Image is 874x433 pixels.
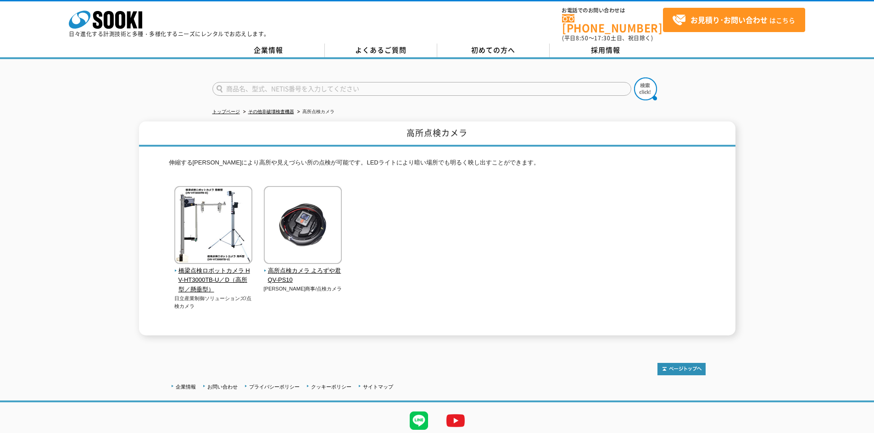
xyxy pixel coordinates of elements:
a: よくあるご質問 [325,44,437,57]
span: 橋梁点検ロボットカメラ HV-HT3000TB-U／D（高所型／懸垂型） [174,266,253,295]
img: トップページへ [657,363,706,375]
li: 高所点検カメラ [295,107,334,117]
a: 企業情報 [176,384,196,389]
span: (平日 ～ 土日、祝日除く) [562,34,653,42]
a: 高所点検カメラ よろずや君QV-PS10 [264,258,342,285]
strong: お見積り･お問い合わせ [690,14,768,25]
a: 採用情報 [550,44,662,57]
a: トップページ [212,109,240,114]
a: お見積り･お問い合わせはこちら [663,8,805,32]
a: [PHONE_NUMBER] [562,14,663,33]
a: プライバシーポリシー [249,384,300,389]
a: その他非破壊検査機器 [248,109,294,114]
span: 8:50 [576,34,589,42]
img: 高所点検カメラ よろずや君QV-PS10 [264,186,342,266]
input: 商品名、型式、NETIS番号を入力してください [212,82,631,96]
h1: 高所点検カメラ [139,121,735,147]
img: btn_search.png [634,77,657,100]
a: サイトマップ [363,384,393,389]
span: はこちら [672,13,795,27]
p: 日立産業制御ソリューションズ/点検カメラ [174,295,253,310]
span: 17:30 [594,34,611,42]
a: 橋梁点検ロボットカメラ HV-HT3000TB-U／D（高所型／懸垂型） [174,258,253,295]
p: [PERSON_NAME]商事/点検カメラ [264,285,342,293]
span: 初めての方へ [471,45,515,55]
a: お問い合わせ [207,384,238,389]
a: 初めての方へ [437,44,550,57]
img: 橋梁点検ロボットカメラ HV-HT3000TB-U／D（高所型／懸垂型） [174,186,252,266]
a: 企業情報 [212,44,325,57]
span: お電話でのお問い合わせは [562,8,663,13]
p: 日々進化する計測技術と多種・多様化するニーズにレンタルでお応えします。 [69,31,270,37]
p: 伸縮する[PERSON_NAME]により高所や見えづらい所の点検が可能です。LEDライトにより暗い場所でも明るく映し出すことができます。 [169,158,706,172]
span: 高所点検カメラ よろずや君QV-PS10 [264,266,342,285]
a: クッキーポリシー [311,384,351,389]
